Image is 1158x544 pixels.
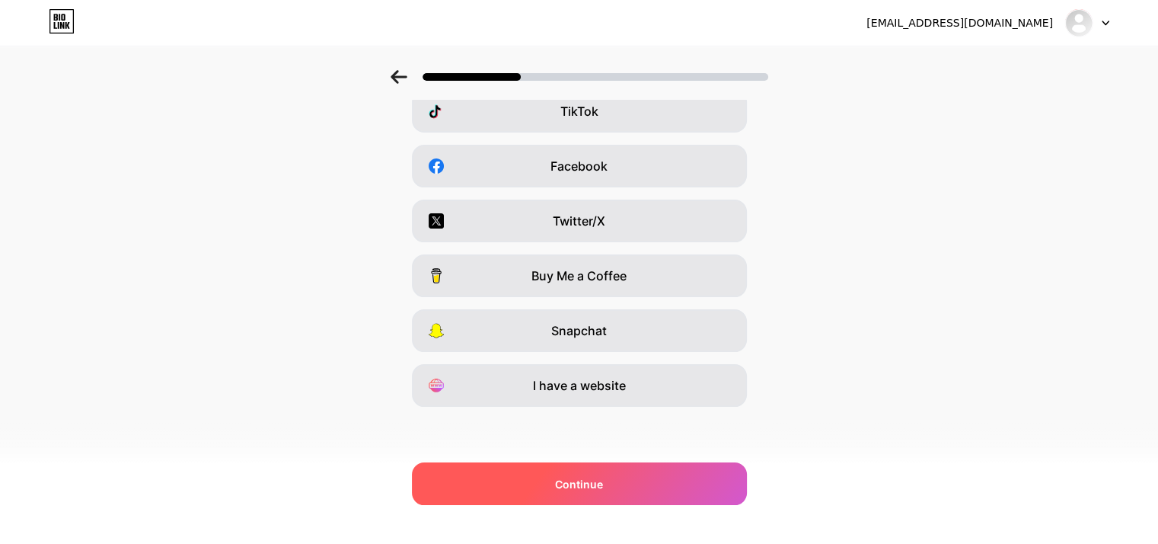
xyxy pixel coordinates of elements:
span: TikTok [560,102,598,120]
div: [EMAIL_ADDRESS][DOMAIN_NAME] [866,15,1053,31]
span: Facebook [550,157,608,175]
img: kasdullah [1064,8,1093,37]
span: I have a website [533,376,626,395]
span: Buy Me a Coffee [531,267,627,285]
span: Continue [555,476,603,492]
span: Snapchat [551,322,607,340]
span: Twitter/X [553,212,605,230]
